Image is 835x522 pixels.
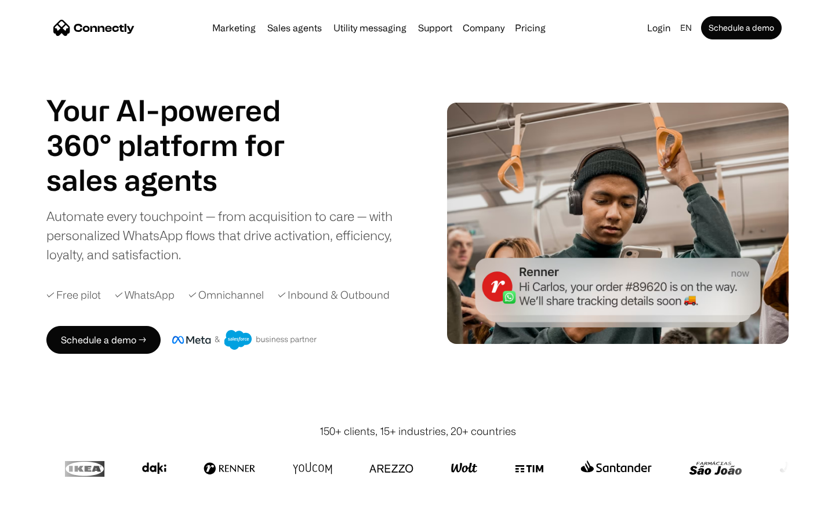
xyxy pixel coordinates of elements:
[46,162,313,197] h1: sales agents
[680,20,692,36] div: en
[23,502,70,518] ul: Language list
[46,326,161,354] a: Schedule a demo →
[701,16,782,39] a: Schedule a demo
[115,287,175,303] div: ✓ WhatsApp
[510,23,550,32] a: Pricing
[208,23,260,32] a: Marketing
[329,23,411,32] a: Utility messaging
[12,501,70,518] aside: Language selected: English
[642,20,676,36] a: Login
[46,93,313,162] h1: Your AI-powered 360° platform for
[46,206,412,264] div: Automate every touchpoint — from acquisition to care — with personalized WhatsApp flows that driv...
[278,287,390,303] div: ✓ Inbound & Outbound
[263,23,326,32] a: Sales agents
[413,23,457,32] a: Support
[463,20,504,36] div: Company
[46,287,101,303] div: ✓ Free pilot
[188,287,264,303] div: ✓ Omnichannel
[172,330,317,350] img: Meta and Salesforce business partner badge.
[320,423,516,439] div: 150+ clients, 15+ industries, 20+ countries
